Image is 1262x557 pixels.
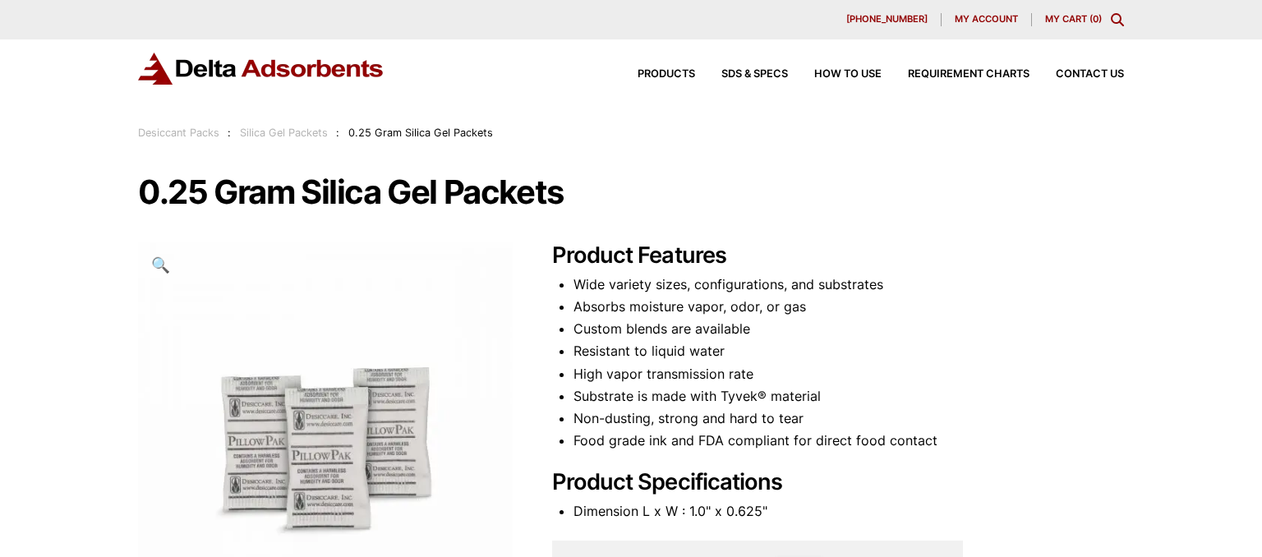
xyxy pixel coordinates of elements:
h2: Product Specifications [552,469,1124,496]
li: Wide variety sizes, configurations, and substrates [573,274,1124,296]
span: Contact Us [1056,69,1124,80]
span: How to Use [814,69,882,80]
h2: Product Features [552,242,1124,269]
span: Requirement Charts [908,69,1029,80]
li: Food grade ink and FDA compliant for direct food contact [573,430,1124,452]
a: Desiccant Packs [138,127,219,139]
li: Resistant to liquid water [573,340,1124,362]
li: Absorbs moisture vapor, odor, or gas [573,296,1124,318]
span: Products [638,69,695,80]
li: Dimension L x W : 1.0" x 0.625" [573,500,1124,522]
a: Silica Gel Packets [240,127,328,139]
h1: 0.25 Gram Silica Gel Packets [138,175,1124,209]
a: View full-screen image gallery [138,242,183,288]
div: Toggle Modal Content [1111,13,1124,26]
li: Substrate is made with Tyvek® material [573,385,1124,407]
a: My Cart (0) [1045,13,1102,25]
a: How to Use [788,69,882,80]
a: Products [611,69,695,80]
img: Delta Adsorbents [138,53,385,85]
a: Requirement Charts [882,69,1029,80]
span: My account [955,15,1018,24]
span: SDS & SPECS [721,69,788,80]
li: Custom blends are available [573,318,1124,340]
li: Non-dusting, strong and hard to tear [573,407,1124,430]
span: 0.25 Gram Silica Gel Packets [348,127,493,139]
span: : [336,127,339,139]
a: Contact Us [1029,69,1124,80]
span: 🔍 [151,255,170,274]
span: : [228,127,231,139]
a: SDS & SPECS [695,69,788,80]
a: [PHONE_NUMBER] [833,13,942,26]
span: 0 [1093,13,1098,25]
li: High vapor transmission rate [573,363,1124,385]
a: My account [942,13,1032,26]
span: [PHONE_NUMBER] [846,15,928,24]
